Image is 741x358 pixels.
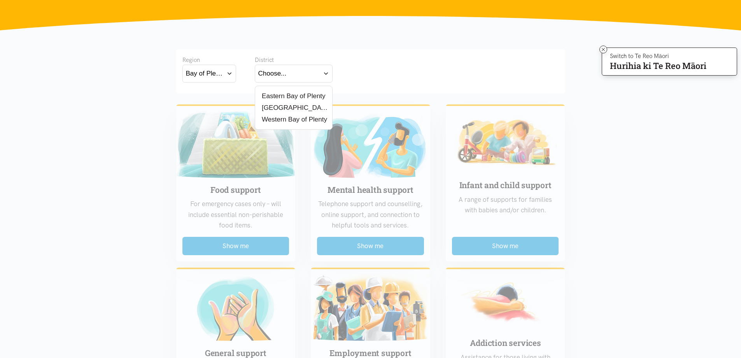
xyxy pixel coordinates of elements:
[610,62,706,69] p: Hurihia ki Te Reo Māori
[258,91,326,101] label: Eastern Bay of Plenty
[610,54,706,58] p: Switch to Te Reo Māori
[258,115,327,124] label: Western Bay of Plenty
[258,68,287,79] div: Choose...
[182,65,236,82] button: Bay of Plenty
[182,55,236,65] div: Region
[255,55,333,65] div: District
[255,65,333,82] button: Choose...
[258,103,329,113] label: [GEOGRAPHIC_DATA]
[186,68,223,79] div: Bay of Plenty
